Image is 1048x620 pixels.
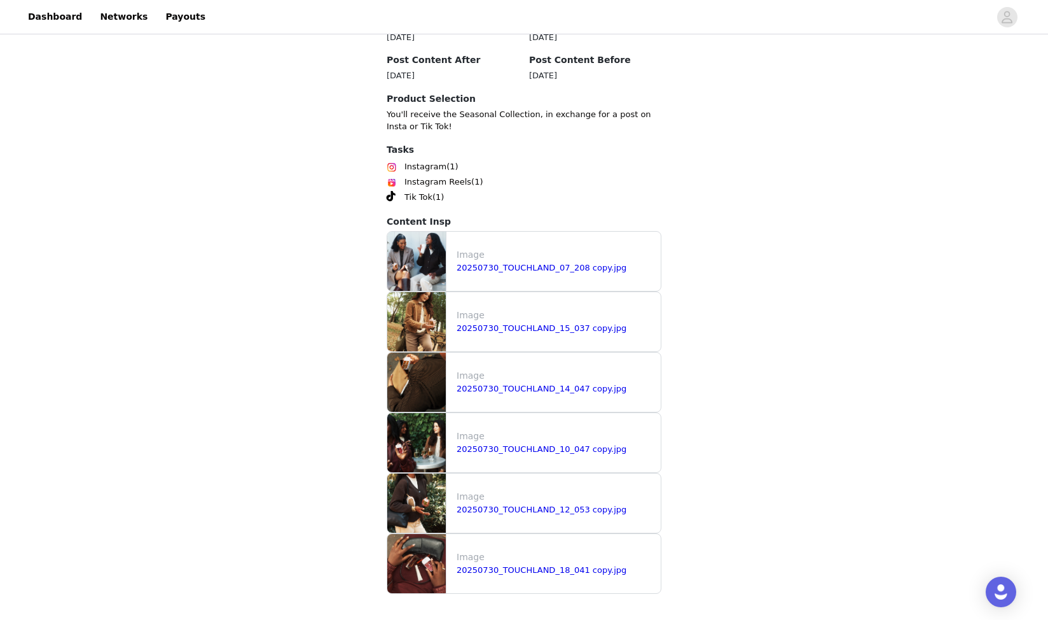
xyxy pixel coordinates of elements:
[457,323,626,333] a: 20250730_TOUCHLAND_15_037 copy.jpg
[387,108,661,133] p: You'll receive the Seasonal Collection, in exchange for a post on Insta or Tik Tok!
[387,474,446,533] img: file
[457,490,656,504] p: Image
[20,3,90,31] a: Dashboard
[432,191,444,204] span: (1)
[387,292,446,351] img: file
[457,309,656,322] p: Image
[387,162,397,173] img: Instagram Icon
[471,176,483,188] span: (1)
[446,160,458,173] span: (1)
[457,505,626,514] a: 20250730_TOUCHLAND_12_053 copy.jpg
[387,215,661,229] h4: Content Insp
[457,444,626,454] a: 20250730_TOUCHLAND_10_047 copy.jpg
[457,263,626,272] a: 20250730_TOUCHLAND_07_208 copy.jpg
[387,92,661,106] h4: Product Selection
[387,69,519,82] div: [DATE]
[404,160,446,173] span: Instagram
[457,565,626,575] a: 20250730_TOUCHLAND_18_041 copy.jpg
[387,31,519,44] div: [DATE]
[986,577,1016,607] div: Open Intercom Messenger
[404,191,432,204] span: Tik Tok
[457,248,656,262] p: Image
[387,232,446,291] img: file
[529,69,661,82] div: [DATE]
[457,430,656,443] p: Image
[529,53,661,67] h4: Post Content Before
[158,3,213,31] a: Payouts
[1001,7,1013,27] div: avatar
[457,384,626,393] a: 20250730_TOUCHLAND_14_047 copy.jpg
[457,369,656,383] p: Image
[387,534,446,593] img: file
[387,413,446,472] img: file
[387,53,519,67] h4: Post Content After
[387,178,397,188] img: Instagram Reels Icon
[387,353,446,412] img: file
[529,31,661,44] div: [DATE]
[92,3,155,31] a: Networks
[387,143,661,157] h4: Tasks
[457,551,656,564] p: Image
[404,176,471,188] span: Instagram Reels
